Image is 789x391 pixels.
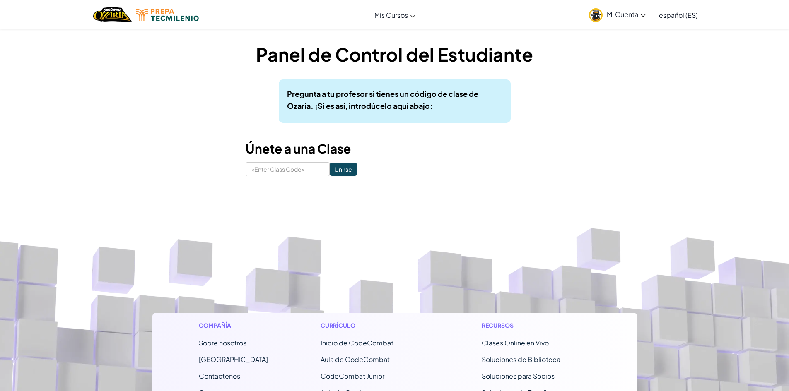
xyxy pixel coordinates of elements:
a: Soluciones de Biblioteca [482,355,560,364]
a: Ozaria by CodeCombat logo [93,6,132,23]
img: avatar [589,8,603,22]
a: Mi Cuenta [585,2,650,28]
span: Inicio de CodeCombat [321,338,393,347]
img: Tecmilenio logo [136,9,199,21]
input: <Enter Class Code> [246,162,330,176]
img: Home [93,6,132,23]
h1: Compañía [199,321,268,330]
h1: Currículo [321,321,429,330]
a: Mis Cursos [370,4,420,26]
span: español (ES) [659,11,698,19]
h3: Únete a una Clase [246,139,544,158]
a: [GEOGRAPHIC_DATA] [199,355,268,364]
a: español (ES) [655,4,702,26]
a: Aula de CodeCombat [321,355,390,364]
h1: Panel de Control del Estudiante [246,41,544,67]
h1: Recursos [482,321,591,330]
span: Mis Cursos [374,11,408,19]
a: CodeCombat Junior [321,372,384,380]
b: Pregunta a tu profesor si tienes un código de clase de Ozaria. ¡Si es así, introdúcelo aquí abajo: [287,89,478,110]
a: Soluciones para Socios [482,372,555,380]
a: Sobre nosotros [199,338,246,347]
a: Clases Online en Vivo [482,338,549,347]
span: Contáctenos [199,372,240,380]
span: Mi Cuenta [607,10,646,19]
input: Unirse [330,163,357,176]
